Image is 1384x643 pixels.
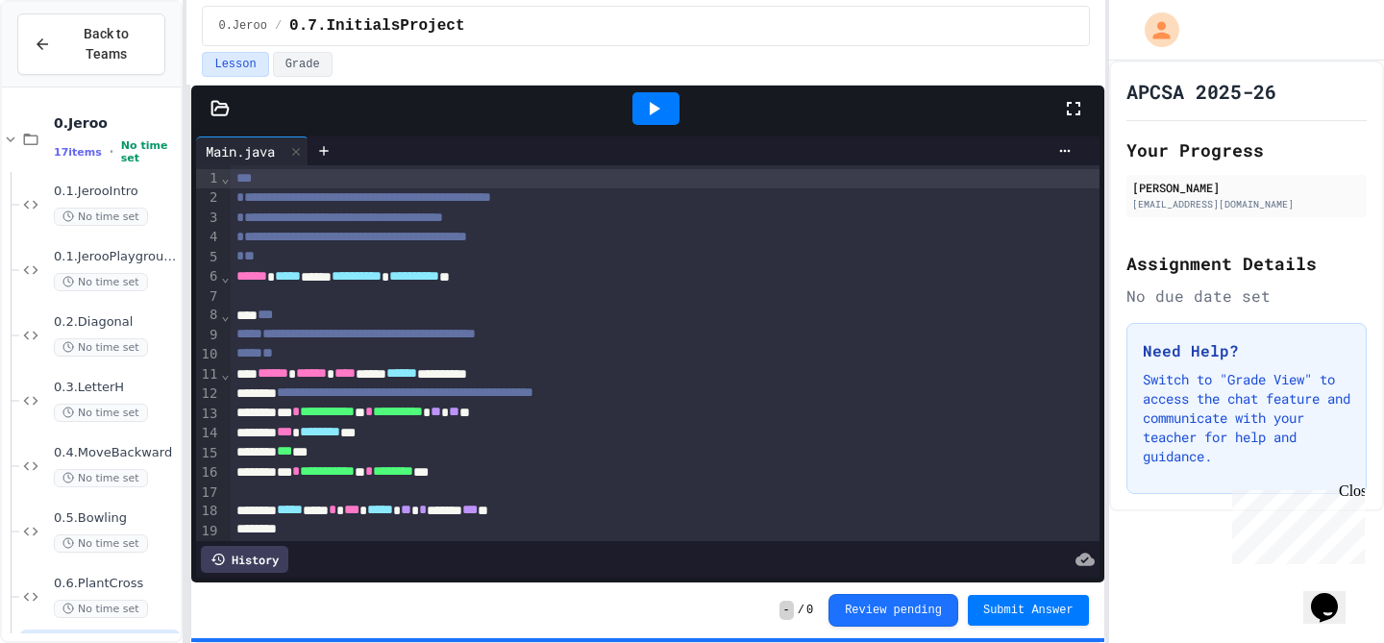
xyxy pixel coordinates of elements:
[196,141,284,161] div: Main.java
[110,144,113,160] span: •
[54,600,148,618] span: No time set
[1224,482,1365,564] iframe: chat widget
[1303,566,1365,624] iframe: chat widget
[828,594,958,627] button: Review pending
[8,8,133,122] div: Chat with us now!Close
[196,267,220,286] div: 6
[196,540,220,559] div: 20
[62,24,149,64] span: Back to Teams
[196,228,220,247] div: 4
[54,146,102,159] span: 17 items
[220,308,230,323] span: Fold line
[806,603,813,618] span: 0
[196,522,220,541] div: 19
[196,405,220,424] div: 13
[54,404,148,422] span: No time set
[196,306,220,325] div: 8
[196,424,220,443] div: 14
[54,338,148,357] span: No time set
[196,188,220,208] div: 2
[196,345,220,364] div: 10
[196,384,220,404] div: 12
[196,483,220,503] div: 17
[54,208,148,226] span: No time set
[275,18,282,34] span: /
[1126,78,1276,105] h1: APCSA 2025-26
[1132,197,1361,211] div: [EMAIL_ADDRESS][DOMAIN_NAME]
[779,601,794,620] span: -
[54,184,177,200] span: 0.1.JerooIntro
[1126,136,1367,163] h2: Your Progress
[220,170,230,185] span: Fold line
[54,273,148,291] span: No time set
[202,52,268,77] button: Lesson
[196,248,220,267] div: 5
[1126,250,1367,277] h2: Assignment Details
[54,314,177,331] span: 0.2.Diagonal
[54,510,177,527] span: 0.5.Bowling
[17,13,165,75] button: Back to Teams
[273,52,333,77] button: Grade
[196,365,220,384] div: 11
[196,463,220,482] div: 16
[54,445,177,461] span: 0.4.MoveBackward
[220,366,230,382] span: Fold line
[196,326,220,345] div: 9
[54,114,177,132] span: 0.Jeroo
[196,136,309,165] div: Main.java
[201,546,288,573] div: History
[196,444,220,463] div: 15
[196,502,220,521] div: 18
[1143,339,1350,362] h3: Need Help?
[798,603,804,618] span: /
[1124,8,1184,52] div: My Account
[1143,370,1350,466] p: Switch to "Grade View" to access the chat feature and communicate with your teacher for help and ...
[54,249,177,265] span: 0.1.JerooPlayground
[218,18,266,34] span: 0.Jeroo
[54,469,148,487] span: No time set
[1132,179,1361,196] div: [PERSON_NAME]
[983,603,1074,618] span: Submit Answer
[121,139,178,164] span: No time set
[54,380,177,396] span: 0.3.LetterH
[196,169,220,188] div: 1
[220,269,230,284] span: Fold line
[1126,284,1367,308] div: No due date set
[54,534,148,553] span: No time set
[196,209,220,228] div: 3
[289,14,464,37] span: 0.7.InitialsProject
[196,287,220,307] div: 7
[54,576,177,592] span: 0.6.PlantCross
[968,595,1089,626] button: Submit Answer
